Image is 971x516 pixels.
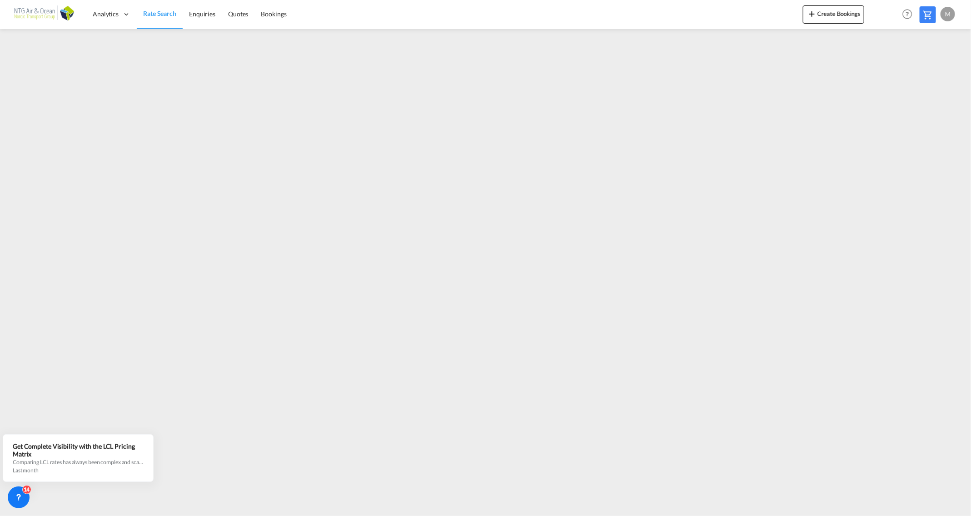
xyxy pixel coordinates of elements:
[261,10,287,18] span: Bookings
[807,8,817,19] md-icon: icon-plus 400-fg
[93,10,119,19] span: Analytics
[143,10,176,17] span: Rate Search
[941,7,955,21] div: M
[14,4,75,25] img: af31b1c0b01f11ecbc353f8e72265e29.png
[803,5,864,24] button: icon-plus 400-fgCreate Bookings
[189,10,215,18] span: Enquiries
[900,6,915,22] span: Help
[900,6,920,23] div: Help
[7,468,39,502] iframe: Chat
[228,10,248,18] span: Quotes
